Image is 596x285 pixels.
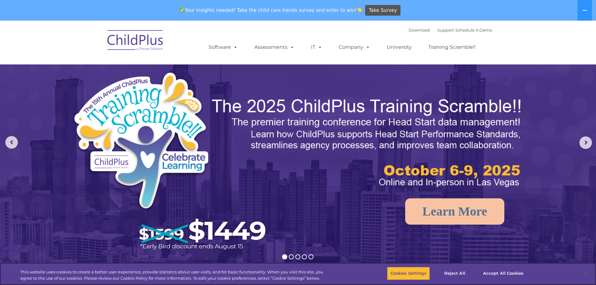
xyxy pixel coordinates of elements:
a: Software [202,41,244,53]
font: | [409,28,492,33]
span: Take Survey [369,5,397,16]
button: Accept All Cookies [480,267,527,280]
img: ✅ [180,8,184,12]
a: Learn More [405,198,504,225]
span: Last name [87,41,106,46]
a: IT [305,41,329,53]
button: Reject All [435,267,474,280]
button: Cookies Settings [387,267,430,280]
a: Training Scramble!! [422,41,482,53]
a: Support [437,28,454,33]
span: Your insights needed! Take the child care trends survey and enter to win! [177,4,364,16]
a: Schedule A Demo [455,28,492,33]
img: 👏 [357,8,362,12]
button: Close [579,267,593,280]
a: Download [409,28,430,33]
span: Phone number [87,67,114,72]
a: Company [333,41,376,53]
img: ChildPlus by Procare Solutions [104,26,167,57]
a: Take Survey [365,5,400,16]
a: Assessments [248,41,301,53]
div: This website uses cookies to create a better user experience, provide statistics about user visit... [20,269,328,281]
a: University [380,41,418,53]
